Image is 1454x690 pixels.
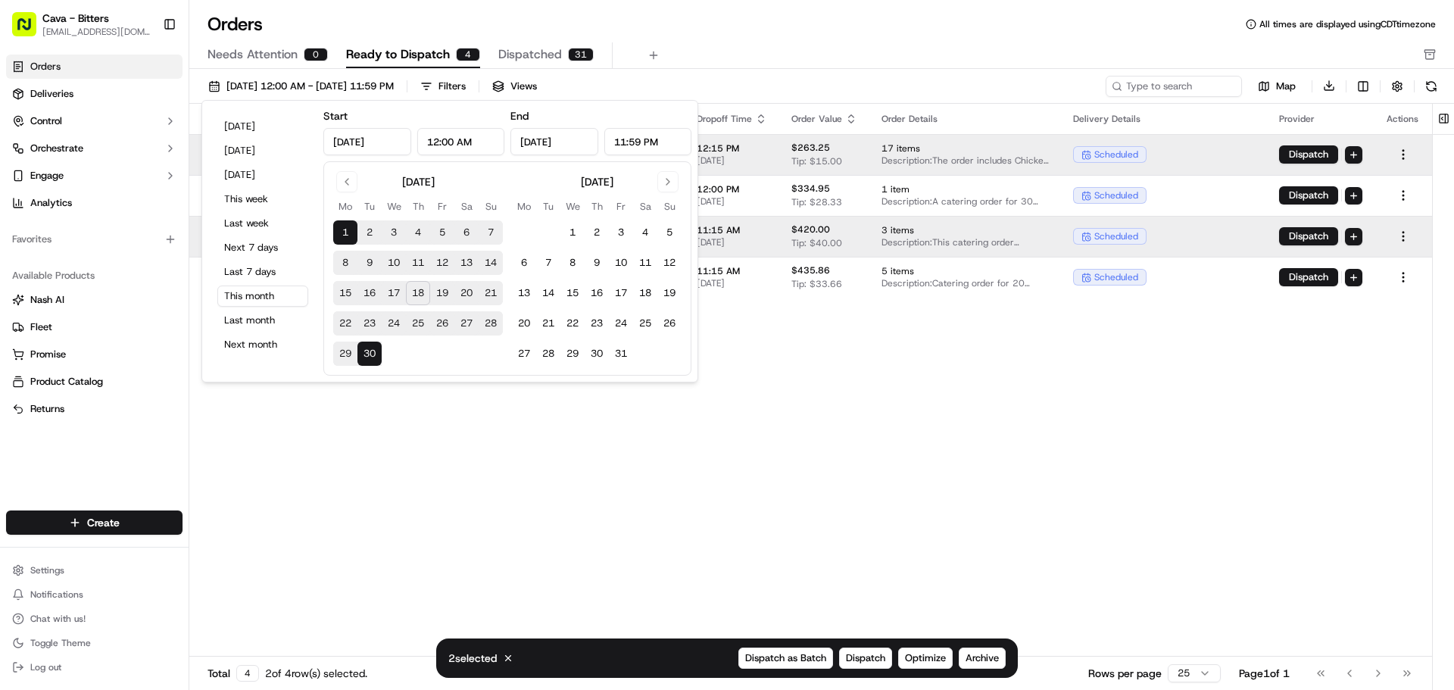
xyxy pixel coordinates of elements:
[633,251,657,275] button: 11
[6,584,183,605] button: Notifications
[333,198,357,214] th: Monday
[846,651,885,665] span: Dispatch
[1279,227,1338,245] button: Dispatch
[6,55,183,79] a: Orders
[430,311,454,336] button: 26
[839,648,892,669] button: Dispatch
[1094,230,1138,242] span: scheduled
[106,235,111,247] span: •
[333,251,357,275] button: 8
[217,310,308,331] button: Last month
[406,281,430,305] button: 18
[1279,113,1362,125] div: Provider
[12,375,176,389] a: Product Catalog
[30,60,61,73] span: Orders
[510,128,598,155] input: Date
[609,198,633,214] th: Friday
[1239,666,1290,681] div: Page 1 of 1
[657,251,682,275] button: 12
[560,198,585,214] th: Wednesday
[336,171,357,192] button: Go to previous month
[47,235,103,247] span: Cava Bitters
[697,195,767,208] span: [DATE]
[207,665,259,682] div: Total
[609,251,633,275] button: 10
[454,311,479,336] button: 27
[430,220,454,245] button: 5
[47,276,161,288] span: Wisdom [PERSON_NAME]
[402,174,435,189] div: [DATE]
[657,198,682,214] th: Sunday
[791,196,842,208] span: Tip: $28.33
[560,342,585,366] button: 29
[42,11,109,26] span: Cava - Bitters
[6,264,183,288] div: Available Products
[454,220,479,245] button: 6
[430,251,454,275] button: 12
[15,220,39,245] img: Cava Bitters
[30,142,83,155] span: Orchestrate
[30,339,116,354] span: Knowledge Base
[217,164,308,186] button: [DATE]
[657,281,682,305] button: 19
[406,311,430,336] button: 25
[1279,268,1338,286] button: Dispatch
[791,264,830,276] span: $435.86
[15,15,45,45] img: Nash
[512,281,536,305] button: 13
[791,237,842,249] span: Tip: $40.00
[15,61,276,85] p: Welcome 👋
[30,87,73,101] span: Deliveries
[30,589,83,601] span: Notifications
[438,80,466,93] div: Filters
[6,315,183,339] button: Fleet
[6,397,183,421] button: Returns
[881,195,1049,208] span: Description: A catering order for 30 people, featuring a Group Bowl Bar with Falafel, various ric...
[536,311,560,336] button: 21
[585,311,609,336] button: 23
[881,113,1049,125] div: Order Details
[406,251,430,275] button: 11
[1279,186,1338,205] button: Dispatch
[333,220,357,245] button: 1
[207,45,298,64] span: Needs Attention
[881,277,1049,289] span: Description: Catering order for 20 people, including two group bowl bars (Grilled Chicken and Gri...
[6,164,183,188] button: Engage
[6,227,183,251] div: Favorites
[30,320,52,334] span: Fleet
[6,560,183,581] button: Settings
[382,198,406,214] th: Wednesday
[485,76,544,97] button: Views
[217,334,308,355] button: Next month
[512,311,536,336] button: 20
[406,198,430,214] th: Thursday
[257,149,276,167] button: Start new chat
[357,311,382,336] button: 23
[217,237,308,258] button: Next 7 days
[609,311,633,336] button: 24
[217,140,308,161] button: [DATE]
[333,342,357,366] button: 29
[791,223,830,236] span: $420.00
[585,251,609,275] button: 9
[430,198,454,214] th: Friday
[30,637,91,649] span: Toggle Theme
[6,370,183,394] button: Product Catalog
[697,236,767,248] span: [DATE]
[6,136,183,161] button: Orchestrate
[6,191,183,215] a: Analytics
[560,251,585,275] button: 8
[881,236,1049,248] span: Description: This catering order includes two group bowl bars: one with grilled chicken and vario...
[235,194,276,212] button: See all
[697,155,767,167] span: [DATE]
[304,48,328,61] div: 0
[448,651,497,666] p: 2 selected
[39,98,273,114] input: Got a question? Start typing here...
[357,198,382,214] th: Tuesday
[87,515,120,530] span: Create
[697,183,767,195] span: 12:00 PM
[9,333,122,360] a: 📗Knowledge Base
[454,251,479,275] button: 13
[30,613,86,625] span: Chat with us!
[406,220,430,245] button: 4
